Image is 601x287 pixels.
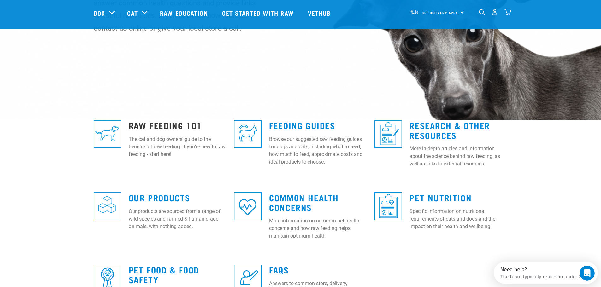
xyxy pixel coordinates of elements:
a: Common Health Concerns [269,195,339,210]
img: van-moving.png [410,9,419,15]
p: Our products are sourced from a range of wild species and farmed & human-grade animals, with noth... [129,208,227,230]
div: Open Intercom Messenger [3,3,109,20]
a: Dog [94,8,105,18]
p: More in-depth articles and information about the science behind raw feeding, as well as links to ... [410,145,507,168]
img: re-icons-healthcheck3-sq-blue.png [374,192,402,220]
p: Browse our suggested raw feeding guides for dogs and cats, including what to feed, how much to fe... [269,135,367,166]
img: user.png [492,9,498,15]
a: Pet Food & Food Safety [129,267,199,282]
img: re-icons-dog3-sq-blue.png [94,120,121,148]
div: The team typically replies in under 2h [7,10,91,17]
p: Specific information on nutritional requirements of cats and dogs and the impact on their health ... [410,208,507,230]
a: FAQs [269,267,289,272]
img: home-icon@2x.png [504,9,511,15]
iframe: Intercom live chat [580,266,595,281]
a: Raw Feeding 101 [129,123,202,128]
a: Get started with Raw [216,0,302,26]
img: re-icons-cat2-sq-blue.png [234,120,262,148]
span: Set Delivery Area [422,12,458,14]
img: home-icon-1@2x.png [479,9,485,15]
a: Research & Other Resources [410,123,490,137]
img: re-icons-heart-sq-blue.png [234,192,262,220]
a: Feeding Guides [269,123,335,128]
a: Our Products [129,195,190,200]
a: Vethub [302,0,339,26]
a: Pet Nutrition [410,195,472,200]
p: The cat and dog owners' guide to the benefits of raw feeding. If you're new to raw feeding - star... [129,135,227,158]
div: Need help? [7,5,91,10]
a: Cat [127,8,138,18]
a: Raw Education [154,0,215,26]
img: re-icons-cubes2-sq-blue.png [94,192,121,220]
p: More information on common pet health concerns and how raw feeding helps maintain optimum health [269,217,367,240]
iframe: Intercom live chat discovery launcher [494,262,598,284]
img: re-icons-healthcheck1-sq-blue.png [374,120,402,148]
